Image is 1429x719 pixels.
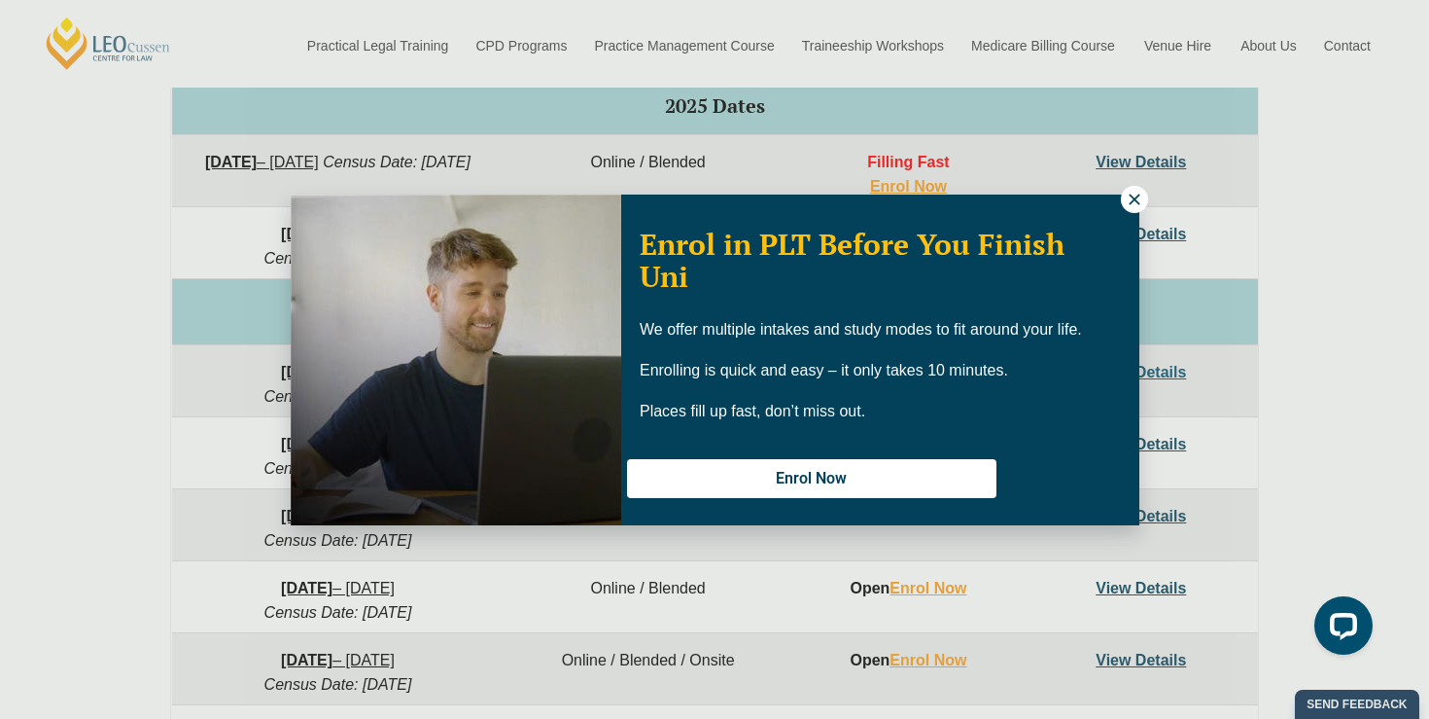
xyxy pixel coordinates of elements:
iframe: LiveChat chat widget [1299,589,1380,670]
button: Enrol Now [627,459,996,498]
span: Enrolling is quick and easy – it only takes 10 minutes. [640,362,1008,378]
button: Close [1121,186,1148,213]
span: Enrol in PLT Before You Finish Uni [640,225,1064,296]
span: We offer multiple intakes and study modes to fit around your life. [640,321,1082,338]
img: Woman in yellow blouse holding folders looking to the right and smiling [291,195,621,525]
span: Places fill up fast, don’t miss out. [640,403,865,419]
